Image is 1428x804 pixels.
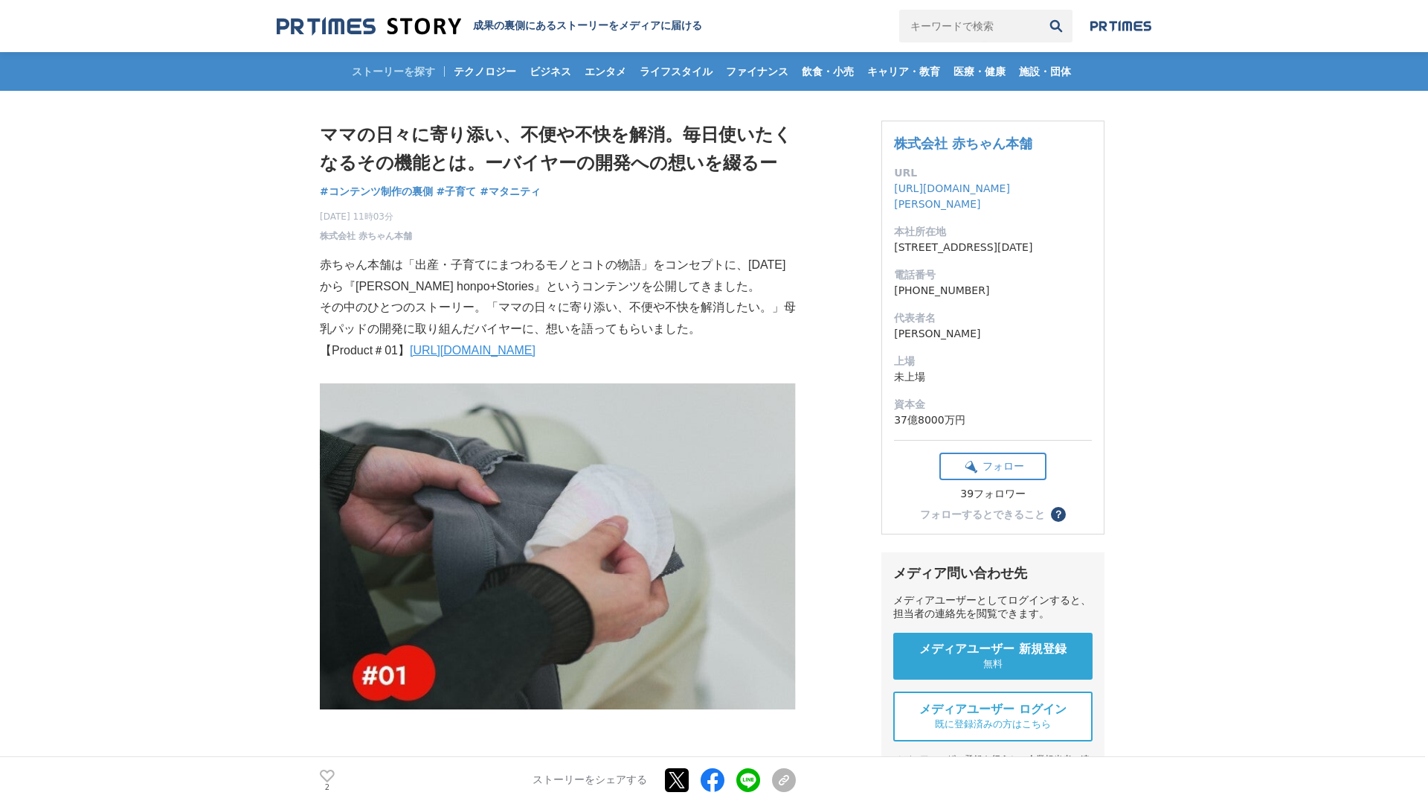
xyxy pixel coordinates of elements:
[894,397,1092,412] dt: 資本金
[939,488,1046,501] div: 39フォロワー
[894,310,1092,326] dt: 代表者名
[894,240,1092,255] dd: [STREET_ADDRESS][DATE]
[320,340,796,362] p: 【Product＃01】
[935,718,1051,731] span: 既に登録済みの方はこちら
[320,229,412,243] a: 株式会社 赤ちゃん本舗
[893,564,1093,582] div: メディア問い合わせ先
[524,52,577,91] a: ビジネス
[796,65,860,78] span: 飲食・小売
[320,297,796,340] p: その中のひとつのストーリー。「ママの日々に寄り添い、不便や不快を解消したい。」母乳パッドの開発に取り組んだバイヤーに、想いを語ってもらいました。
[861,52,946,91] a: キャリア・教育
[720,65,794,78] span: ファイナンス
[320,383,796,710] img: thumbnail_1b444bc0-62eb-11f0-97c3-0d1d89e4d68a.jpg
[1013,65,1077,78] span: 施設・団体
[1040,10,1072,42] button: 検索
[894,165,1092,181] dt: URL
[320,255,796,298] p: 赤ちゃん本舗は「出産・子育てにまつわるモノとコトの物語」をコンセプトに、[DATE]から『[PERSON_NAME] honpo+Stories』というコンテンツを公開してきました。
[894,326,1092,342] dd: [PERSON_NAME]
[410,344,535,357] a: [URL][DOMAIN_NAME]
[473,19,702,33] h2: 成果の裏側にあるストーリーをメディアに届ける
[524,65,577,78] span: ビジネス
[579,65,632,78] span: エンタメ
[1090,20,1151,32] img: prtimes
[948,52,1011,91] a: 医療・健康
[919,642,1067,657] span: メディアユーザー 新規登録
[894,412,1092,428] dd: 37億8000万円
[894,369,1092,385] dd: 未上場
[894,224,1092,240] dt: 本社所在地
[894,135,1032,151] a: 株式会社 赤ちゃん本舗
[320,210,412,223] span: [DATE] 11時03分
[448,52,522,91] a: テクノロジー
[579,52,632,91] a: エンタメ
[533,774,647,788] p: ストーリーをシェアする
[320,121,796,178] h1: ママの日々に寄り添い、不便や不快を解消。毎日使いたくなるその機能とは。ーバイヤーの開発への想いを綴るー
[894,283,1092,299] dd: [PHONE_NUMBER]
[634,52,718,91] a: ライフスタイル
[277,16,461,36] img: 成果の裏側にあるストーリーをメディアに届ける
[894,182,1010,210] a: [URL][DOMAIN_NAME][PERSON_NAME]
[437,184,477,200] a: #子育て
[796,52,860,91] a: 飲食・小売
[448,65,522,78] span: テクノロジー
[861,65,946,78] span: キャリア・教育
[983,657,1003,671] span: 無料
[480,185,541,198] span: #マタニティ
[919,702,1067,718] span: メディアユーザー ログイン
[893,692,1093,741] a: メディアユーザー ログイン 既に登録済みの方はこちら
[920,509,1045,520] div: フォローするとできること
[320,184,433,200] a: #コンテンツ制作の裏側
[277,16,702,36] a: 成果の裏側にあるストーリーをメディアに届ける 成果の裏側にあるストーリーをメディアに届ける
[899,10,1040,42] input: キーワードで検索
[480,184,541,200] a: #マタニティ
[893,633,1093,680] a: メディアユーザー 新規登録 無料
[894,354,1092,369] dt: 上場
[320,185,433,198] span: #コンテンツ制作の裏側
[1051,507,1066,522] button: ？
[948,65,1011,78] span: 医療・健康
[437,185,477,198] span: #子育て
[939,453,1046,480] button: フォロー
[893,594,1093,621] div: メディアユーザーとしてログインすると、担当者の連絡先を閲覧できます。
[1053,509,1064,520] span: ？
[634,65,718,78] span: ライフスタイル
[894,267,1092,283] dt: 電話番号
[720,52,794,91] a: ファイナンス
[1013,52,1077,91] a: 施設・団体
[320,784,335,791] p: 2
